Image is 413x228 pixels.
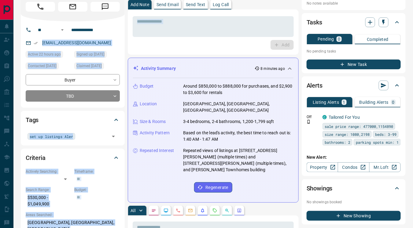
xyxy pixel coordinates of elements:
[200,208,205,213] svg: Listing Alerts
[28,51,61,57] span: Active 22 hours ago
[109,132,118,141] button: Open
[28,63,57,69] span: Contacted [DATE]
[313,100,339,104] p: Listing Alerts
[323,115,327,119] div: condos.ca
[164,208,168,213] svg: Lead Browsing Activity
[261,66,285,71] p: 8 minutes ago
[183,101,293,114] p: [GEOGRAPHIC_DATA], [GEOGRAPHIC_DATA], [GEOGRAPHIC_DATA], [GEOGRAPHIC_DATA]
[392,100,395,104] p: 0
[76,51,105,57] span: Signed up [DATE]
[176,208,181,213] svg: Calls
[307,114,319,120] p: Off
[307,17,322,27] h2: Tasks
[307,60,401,69] button: New Task
[186,2,205,7] p: Send Text
[26,187,71,193] p: Search Range:
[26,113,120,127] div: Tags
[26,115,39,125] h2: Tags
[194,182,232,193] button: Regenerate
[307,15,401,30] div: Tasks
[307,183,333,193] h2: Showings
[183,83,293,96] p: Around $850,000 to $888,000 for purchases, and $2,900 to $3,600 for rentals
[26,193,71,209] p: $530,000 - $1,049,900
[369,162,401,172] a: Mr.Loft
[133,63,293,74] div: Activity Summary8 minutes ago
[157,2,179,7] p: Send Email
[59,26,66,34] button: Open
[131,208,135,213] p: All
[26,74,120,85] div: Buyer
[307,154,401,161] p: New Alert:
[30,133,73,139] span: set up listings Aler
[307,199,401,205] p: No showings booked
[90,2,120,12] span: Message
[26,150,120,165] div: Criteria
[131,2,149,7] p: Add Note
[26,169,71,174] p: Actively Searching:
[26,153,46,163] h2: Criteria
[307,47,401,56] p: No pending tasks
[74,63,120,71] div: Wed Sep 10 2025
[213,2,229,7] p: Log Call
[151,208,156,213] svg: Notes
[307,162,338,172] a: Property
[183,147,293,173] p: Repeated views of listings at [STREET_ADDRESS][PERSON_NAME] (multiple times) and [STREET_ADDRESS]...
[183,118,274,125] p: 3-4 bedrooms, 2-4 bathrooms, 1,200-1,799 sqft
[318,37,334,41] p: Pending
[375,131,396,137] span: beds: 3-99
[356,139,399,145] span: parking spots min: 1
[140,118,166,125] p: Size & Rooms
[26,2,55,12] span: Call
[42,40,111,45] a: [EMAIL_ADDRESS][DOMAIN_NAME]
[34,41,38,45] svg: Email Verified
[237,208,242,213] svg: Agent Actions
[58,2,87,12] span: Email
[360,100,389,104] p: Building Alerts
[307,181,401,196] div: Showings
[140,147,174,154] p: Repeated Interest
[188,208,193,213] svg: Emails
[26,63,71,71] div: Wed Sep 10 2025
[212,208,217,213] svg: Requests
[307,211,401,221] button: New Showing
[183,130,293,143] p: Based on the lead's activity, the best time to reach out is: 1:40 AM - 1:47 AM
[307,1,401,6] p: No notes available
[141,65,176,72] p: Activity Summary
[329,115,360,120] a: Tailored For You
[343,100,345,104] p: 1
[225,208,230,213] svg: Opportunities
[74,187,120,193] p: Budget:
[325,139,350,145] span: bathrooms: 2
[367,37,389,42] p: Completed
[307,78,401,93] div: Alerts
[26,90,120,102] div: TBD
[26,51,71,60] div: Thu Sep 11 2025
[76,63,102,69] span: Claimed [DATE]
[338,162,369,172] a: Condos
[338,37,340,41] p: 0
[140,83,154,89] p: Budget
[325,123,393,129] span: sale price range: 477000,1154890
[74,51,120,60] div: Wed Sep 10 2025
[140,101,157,107] p: Location
[307,81,323,90] h2: Alerts
[26,212,120,218] p: Areas Searched:
[74,169,120,174] p: Timeframe:
[307,120,311,124] svg: Push Notification Only
[140,130,170,136] p: Activity Pattern
[325,131,370,137] span: size range: 1080,2198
